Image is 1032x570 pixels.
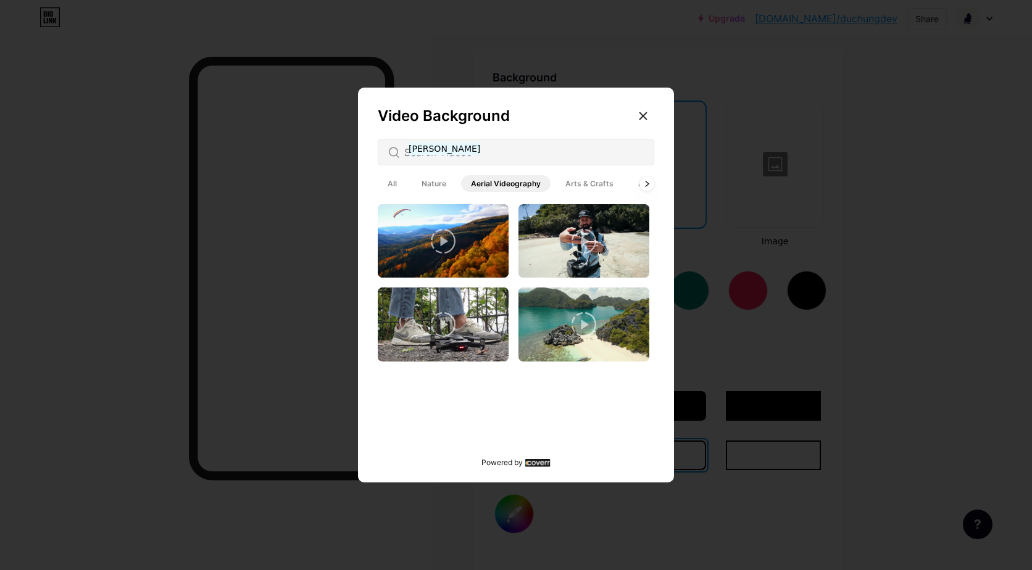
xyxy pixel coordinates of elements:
span: Arts & Crafts [556,175,623,192]
img: thumbnail [378,204,509,278]
span: Nature [412,175,456,192]
span: Video Background [378,107,510,125]
span: Aerial Videography [461,175,551,192]
input: Search Videos [404,145,644,160]
img: thumbnail [518,287,649,361]
span: All [378,175,407,192]
span: Architecture [628,175,694,192]
img: thumbnail [518,204,649,278]
img: thumbnail [378,287,509,361]
span: Powered by [481,458,523,468]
